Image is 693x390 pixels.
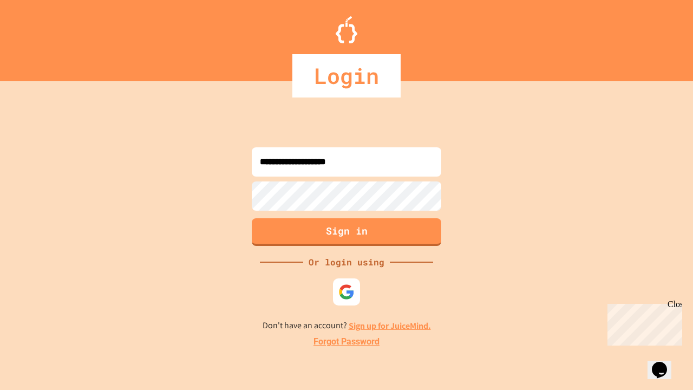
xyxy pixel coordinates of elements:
img: Logo.svg [336,16,357,43]
div: Or login using [303,256,390,269]
iframe: chat widget [603,300,682,346]
p: Don't have an account? [263,319,431,333]
a: Sign up for JuiceMind. [349,320,431,331]
div: Chat with us now!Close [4,4,75,69]
iframe: chat widget [648,347,682,379]
a: Forgot Password [313,335,380,348]
button: Sign in [252,218,441,246]
img: google-icon.svg [338,284,355,300]
div: Login [292,54,401,97]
